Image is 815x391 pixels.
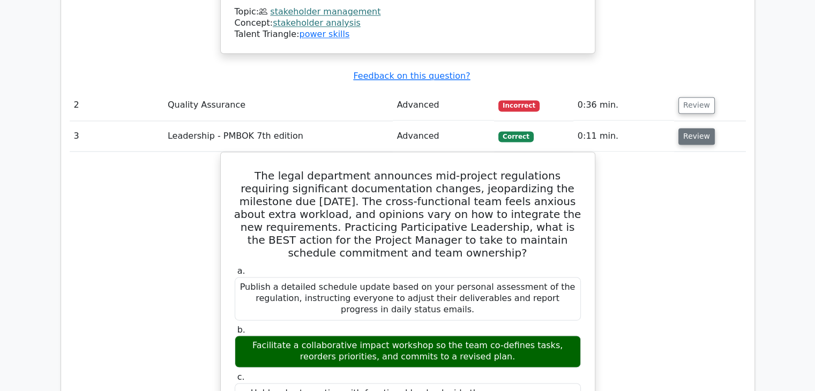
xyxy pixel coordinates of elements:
[573,121,674,152] td: 0:11 min.
[678,128,715,145] button: Review
[498,131,533,142] span: Correct
[573,90,674,121] td: 0:36 min.
[270,6,380,17] a: stakeholder management
[237,325,245,335] span: b.
[235,277,581,320] div: Publish a detailed schedule update based on your personal assessment of the regulation, instructi...
[237,266,245,276] span: a.
[393,90,495,121] td: Advanced
[163,90,393,121] td: Quality Assurance
[235,335,581,367] div: Facilitate a collaborative impact workshop so the team co-defines tasks, reorders priorities, and...
[237,372,245,382] span: c.
[234,169,582,259] h5: The legal department announces mid-project regulations requiring significant documentation change...
[70,121,163,152] td: 3
[299,29,349,39] a: power skills
[70,90,163,121] td: 2
[678,97,715,114] button: Review
[498,100,540,111] span: Incorrect
[235,6,581,18] div: Topic:
[235,6,581,40] div: Talent Triangle:
[235,18,581,29] div: Concept:
[163,121,393,152] td: Leadership - PMBOK 7th edition
[393,121,495,152] td: Advanced
[353,71,470,81] a: Feedback on this question?
[273,18,361,28] a: stakeholder analysis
